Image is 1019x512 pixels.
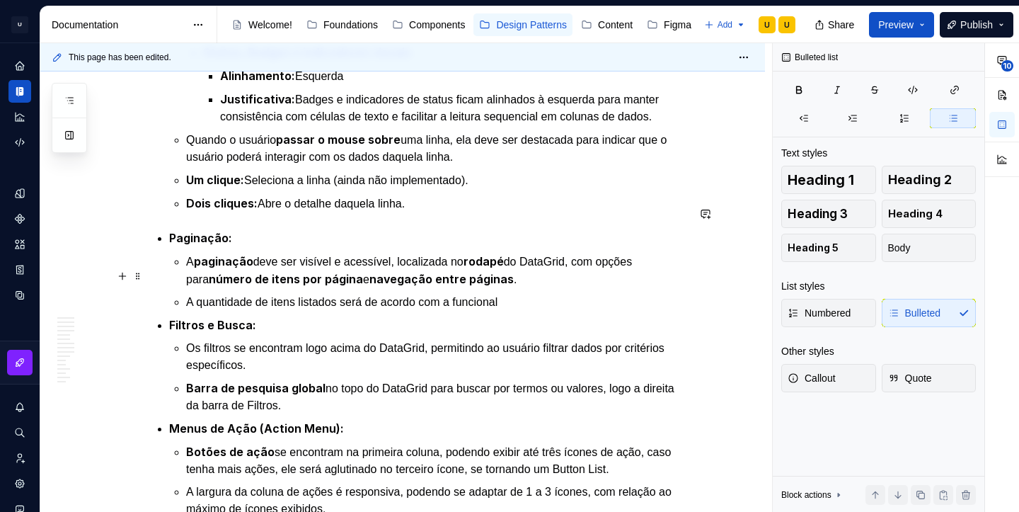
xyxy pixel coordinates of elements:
div: Text styles [781,146,827,160]
button: U [3,9,37,40]
button: Numbered [781,299,876,327]
span: Preview [878,18,914,32]
span: Add [718,19,732,30]
a: Design Patterns [473,13,572,36]
strong: paginação [194,254,253,268]
div: Content [598,18,633,32]
p: se encontram na primeira coluna, podendo exibir até três ícones de ação, caso tenha mais ações, e... [186,443,687,478]
strong: navegação entre páginas [369,272,514,286]
strong: Um clique: [186,173,244,187]
span: This page has been edited. [69,52,171,63]
a: Figma [641,13,697,36]
button: Quote [882,364,977,392]
span: Heading 1 [788,173,854,187]
div: U [11,16,28,33]
p: Badges e indicadores de status ficam alinhados à esquerda para manter consistência com células de... [220,91,687,125]
span: Heading 3 [788,207,848,221]
strong: Dois cliques: [186,196,258,210]
strong: passar o mouse sobre [276,132,401,147]
a: Data sources [8,284,31,307]
a: Code automation [8,131,31,154]
button: Share [807,12,863,38]
strong: Barra de pesquisa global [186,381,326,395]
strong: Menus de Ação (Action Menu): [169,421,344,436]
a: Home [8,55,31,77]
div: Documentation [52,18,185,32]
span: Heading 2 [888,173,952,187]
strong: Filtros e Busca: [169,318,256,332]
div: Components [409,18,465,32]
strong: Paginação: [169,231,232,245]
a: Analytics [8,106,31,128]
p: Seleciona a linha (ainda não implementado). [186,171,687,189]
a: Invite team [8,447,31,470]
div: Other styles [781,344,834,358]
button: Body [882,234,977,262]
p: A quantidade de itens listados será de acordo com a funcional [186,294,687,311]
div: U [784,19,790,30]
button: Notifications [8,396,31,419]
p: A deve ser visível e acessível, localizada no do DataGrid, com opções para e . [186,253,687,288]
button: Preview [869,12,934,38]
button: Callout [781,364,876,392]
span: Heading 5 [788,241,839,255]
div: Foundations [323,18,378,32]
a: Design tokens [8,182,31,205]
a: Storybook stories [8,258,31,281]
p: no topo do DataGrid para buscar por termos ou valores, logo a direita da barra de Filtros. [186,380,687,414]
button: Heading 5 [781,234,876,262]
button: Heading 3 [781,200,876,228]
a: Documentation [8,80,31,103]
p: Esquerda [220,67,687,85]
span: 10 [1001,60,1013,72]
button: Heading 4 [882,200,977,228]
span: Callout [788,371,836,385]
span: Quote [888,371,932,385]
a: Settings [8,472,31,495]
button: Search ⌘K [8,421,31,444]
a: Welcome! [226,13,298,36]
p: Abre o detalhe daquela linha. [186,195,687,212]
a: Assets [8,233,31,256]
div: Design Patterns [496,18,567,32]
button: Heading 1 [781,166,876,194]
div: Block actions [781,485,844,505]
div: U [764,19,770,30]
div: Welcome! [248,18,292,32]
strong: rodapé [464,254,504,268]
button: Add [700,15,750,35]
span: Publish [960,18,993,32]
strong: Alinhamento: [220,69,295,83]
span: Share [828,18,854,32]
p: Quando o usuário uma linha, ela deve ser destacada para indicar que o usuário poderá interagir co... [186,131,687,166]
span: Body [888,241,911,255]
div: Figma [664,18,691,32]
div: Page tree [226,11,697,39]
div: List styles [781,279,824,293]
strong: Botões de ação [186,445,275,459]
span: Numbered [788,306,851,320]
p: Os filtros se encontram logo acima do DataGrid, permitindo ao usuário filtrar dados por critérios... [186,340,687,374]
a: Components [386,13,471,36]
a: Content [575,13,638,36]
strong: número de itens por página [209,272,363,286]
a: Components [8,207,31,230]
button: Publish [940,12,1013,38]
span: Heading 4 [888,207,943,221]
strong: Justificativa: [220,92,295,106]
a: Foundations [301,13,384,36]
button: Heading 2 [882,166,977,194]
